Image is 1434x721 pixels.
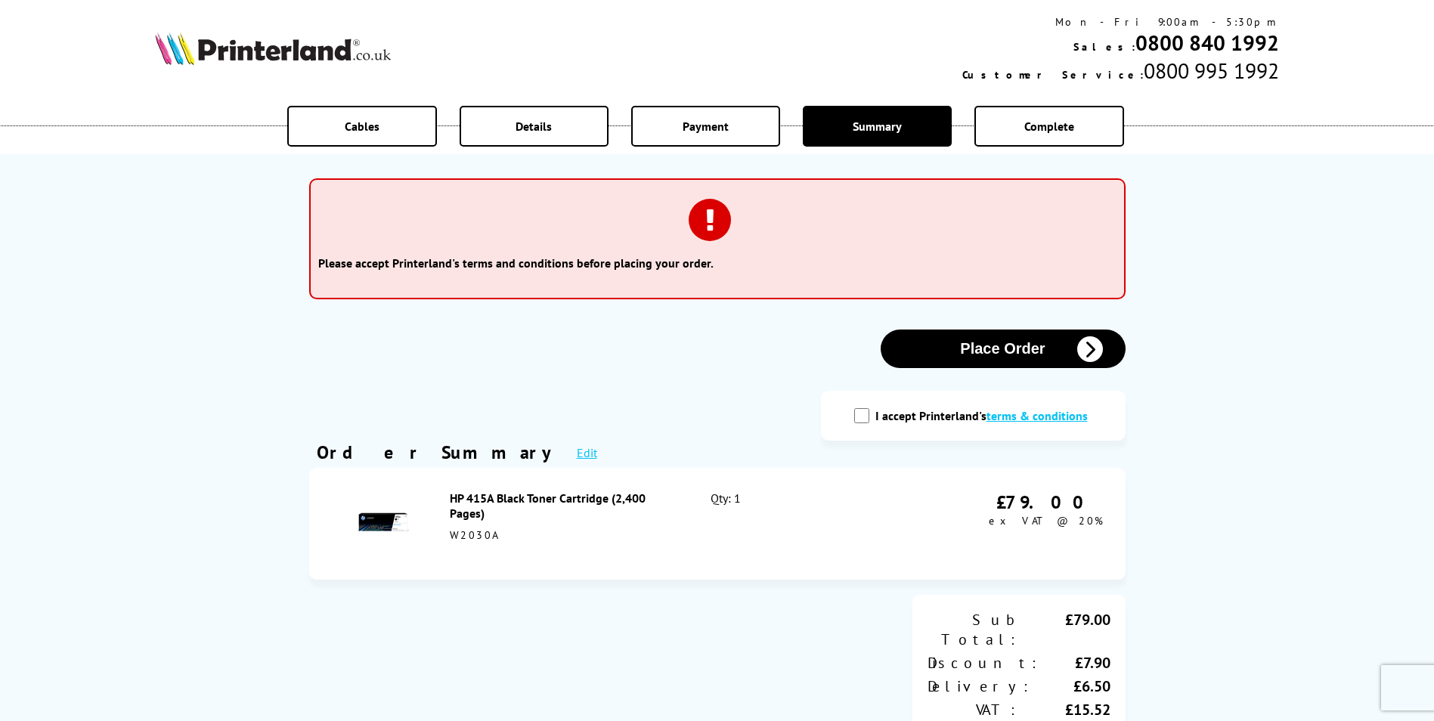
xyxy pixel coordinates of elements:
[577,445,597,460] a: Edit
[1019,610,1110,649] div: £79.00
[1040,653,1110,673] div: £7.90
[450,490,678,521] div: HP 415A Black Toner Cartridge (2,400 Pages)
[357,496,410,549] img: HP 415A Black Toner Cartridge (2,400 Pages)
[450,528,678,542] div: W2030A
[1144,57,1279,85] span: 0800 995 1992
[928,700,1019,719] div: VAT:
[989,490,1103,514] div: £79.00
[928,676,1032,696] div: Delivery:
[1024,119,1074,134] span: Complete
[1019,700,1110,719] div: £15.52
[986,408,1088,423] a: modal_tc
[516,119,552,134] span: Details
[881,330,1126,368] button: Place Order
[155,32,391,65] img: Printerland Logo
[1135,29,1279,57] a: 0800 840 1992
[683,119,729,134] span: Payment
[318,255,1117,271] li: Please accept Printerland's terms and conditions before placing your order.
[962,15,1279,29] div: Mon - Fri 9:00am - 5:30pm
[345,119,379,134] span: Cables
[1073,40,1135,54] span: Sales:
[317,441,562,464] div: Order Summary
[962,68,1144,82] span: Customer Service:
[989,514,1103,528] span: ex VAT @ 20%
[875,408,1095,423] label: I accept Printerland's
[928,610,1019,649] div: Sub Total:
[853,119,902,134] span: Summary
[1032,676,1110,696] div: £6.50
[928,653,1040,673] div: Discount:
[711,490,867,557] div: Qty: 1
